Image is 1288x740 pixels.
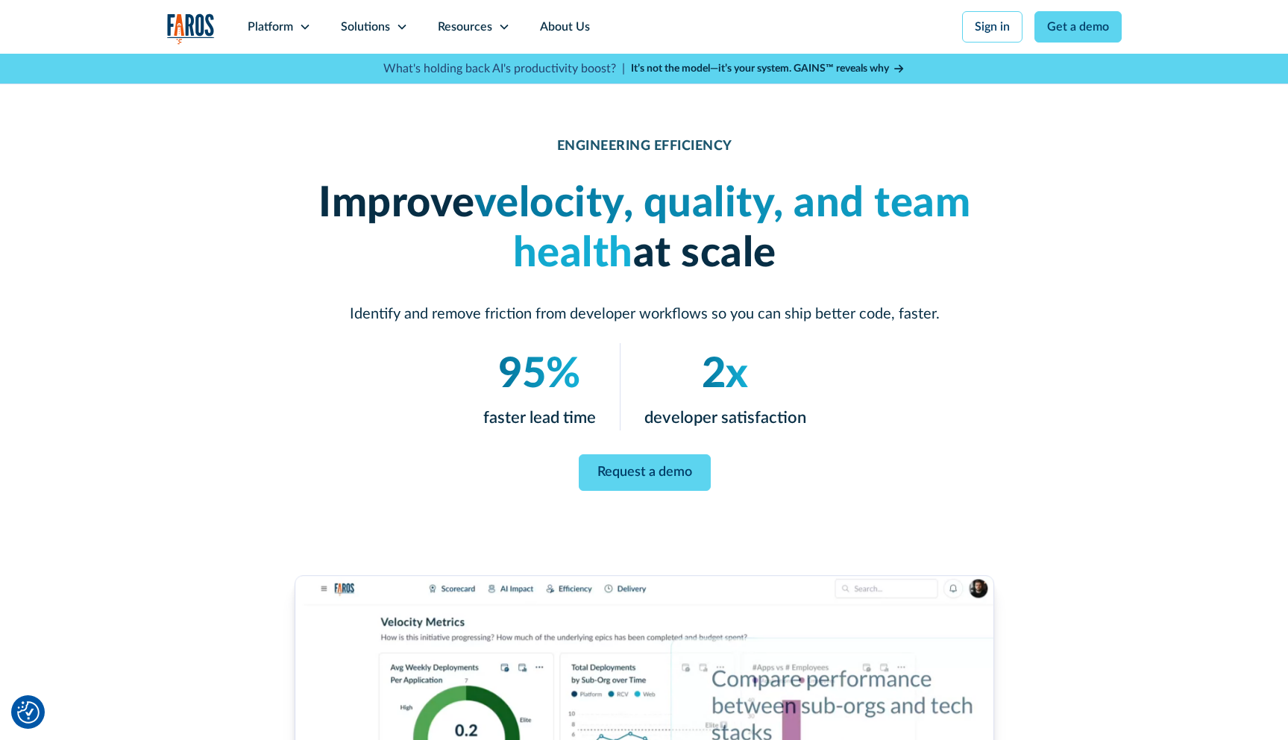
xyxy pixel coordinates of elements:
a: home [167,13,215,44]
p: Identify and remove friction from developer workflows so you can ship better code, faster. [286,303,1002,325]
em: 95% [498,354,580,395]
img: Revisit consent button [17,701,40,724]
p: developer satisfaction [644,406,805,430]
p: faster lead time [483,406,595,430]
p: What's holding back AI's productivity boost? | [383,60,625,78]
a: Get a demo [1034,11,1122,43]
div: ENGINEERING EFFICIENCY [556,139,732,155]
h1: Improve at scale [286,179,1002,279]
div: Platform [248,18,293,36]
a: It’s not the model—it’s your system. GAINS™ reveals why [631,61,905,77]
a: Request a demo [578,454,710,491]
em: 2x [702,354,748,395]
div: Resources [438,18,492,36]
em: velocity, quality, and team health [474,183,970,275]
img: Logo of the analytics and reporting company Faros. [167,13,215,44]
strong: It’s not the model—it’s your system. GAINS™ reveals why [631,63,889,74]
div: Solutions [341,18,390,36]
a: Sign in [962,11,1022,43]
button: Cookie Settings [17,701,40,724]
